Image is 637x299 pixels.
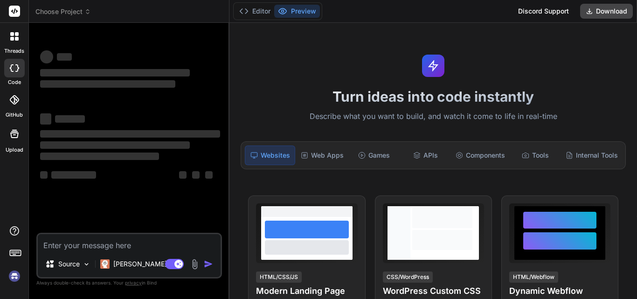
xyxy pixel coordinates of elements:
span: ‌ [40,171,48,179]
span: ‌ [40,141,190,149]
span: ‌ [40,153,159,160]
div: Tools [511,146,560,165]
h1: Turn ideas into code instantly [235,88,631,105]
p: Describe what you want to build, and watch it come to life in real-time [235,111,631,123]
div: Components [452,146,509,165]
span: ‌ [40,80,175,88]
img: Claude 4 Sonnet [100,259,110,269]
img: icon [204,259,213,269]
img: signin [7,268,22,284]
span: ‌ [40,130,220,138]
label: code [8,78,21,86]
span: privacy [125,280,142,285]
span: ‌ [57,53,72,61]
span: Choose Project [35,7,91,16]
label: Upload [6,146,23,154]
div: Games [349,146,399,165]
label: GitHub [6,111,23,119]
div: Discord Support [512,4,575,19]
div: APIs [401,146,450,165]
div: Web Apps [297,146,347,165]
span: ‌ [192,171,200,179]
div: CSS/WordPress [383,271,433,283]
span: ‌ [40,50,53,63]
p: [PERSON_NAME] 4 S.. [113,259,183,269]
h4: Modern Landing Page [256,285,357,298]
span: ‌ [55,115,85,123]
p: Source [58,259,80,269]
button: Preview [274,5,320,18]
div: Internal Tools [562,146,622,165]
div: HTML/Webflow [509,271,558,283]
div: Websites [245,146,295,165]
span: ‌ [51,171,96,179]
span: ‌ [179,171,187,179]
div: HTML/CSS/JS [256,271,302,283]
span: ‌ [205,171,213,179]
h4: WordPress Custom CSS [383,285,484,298]
img: Pick Models [83,260,90,268]
span: ‌ [40,69,190,76]
button: Editor [235,5,274,18]
label: threads [4,47,24,55]
button: Download [580,4,633,19]
span: ‌ [40,113,51,125]
p: Always double-check its answers. Your in Bind [36,278,222,287]
img: attachment [189,259,200,270]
